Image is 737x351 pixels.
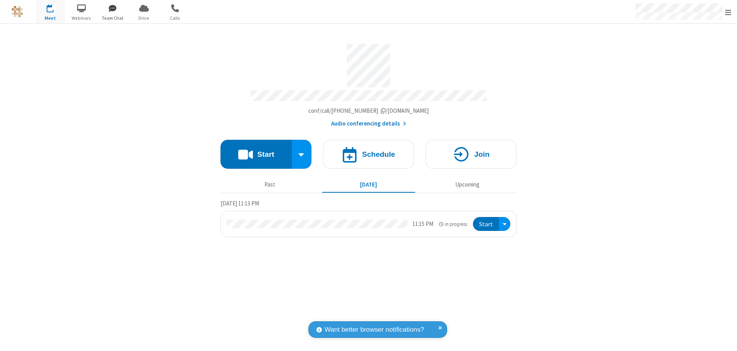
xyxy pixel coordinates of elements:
[220,38,517,128] section: Account details
[323,140,414,169] button: Schedule
[439,220,467,228] em: in progress
[67,15,96,22] span: Webinars
[426,140,517,169] button: Join
[474,151,490,158] h4: Join
[220,200,259,207] span: [DATE] 11:13 PM
[257,151,274,158] h4: Start
[292,140,312,169] div: Start conference options
[130,15,158,22] span: Drive
[473,217,499,231] button: Start
[499,217,510,231] div: Open menu
[161,15,190,22] span: Calls
[220,140,292,169] button: Start
[308,107,429,115] button: Copy my meeting room linkCopy my meeting room link
[412,220,433,229] div: 11:15 PM
[52,4,57,10] div: 1
[224,177,316,192] button: Past
[12,6,23,17] img: QA Selenium DO NOT DELETE OR CHANGE
[421,177,514,192] button: Upcoming
[362,151,395,158] h4: Schedule
[325,325,424,335] span: Want better browser notifications?
[36,15,65,22] span: Meet
[98,15,127,22] span: Team Chat
[331,119,406,128] button: Audio conferencing details
[308,107,429,114] span: Copy my meeting room link
[322,177,415,192] button: [DATE]
[220,199,517,237] section: Today's Meetings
